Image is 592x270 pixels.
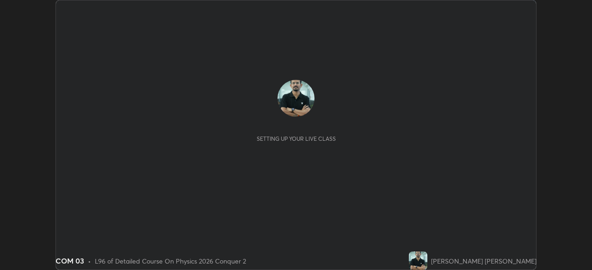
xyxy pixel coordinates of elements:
[257,135,336,142] div: Setting up your live class
[88,256,91,266] div: •
[277,80,314,117] img: 59c5af4deb414160b1ce0458d0392774.jpg
[55,255,84,266] div: COM 03
[431,256,536,266] div: [PERSON_NAME] [PERSON_NAME]
[409,252,427,270] img: 59c5af4deb414160b1ce0458d0392774.jpg
[95,256,246,266] div: L96 of Detailed Course On Physics 2026 Conquer 2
